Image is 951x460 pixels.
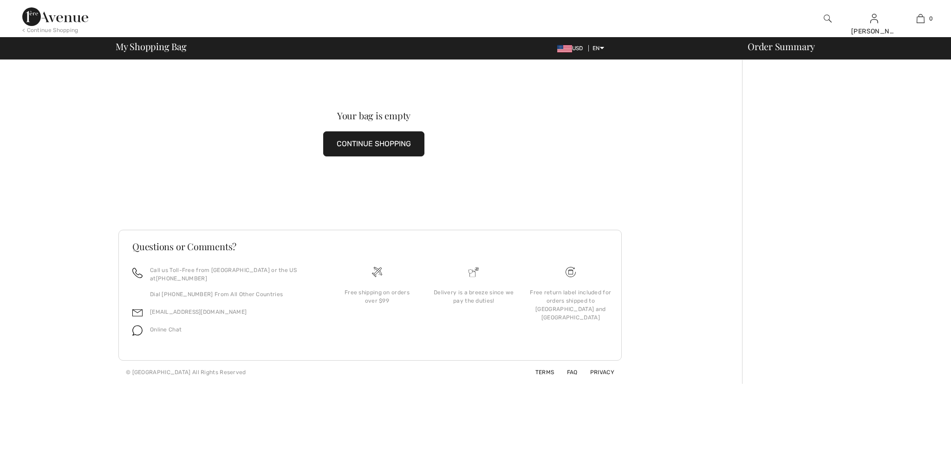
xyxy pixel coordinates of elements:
[150,326,182,333] span: Online Chat
[336,288,418,305] div: Free shipping on orders over $99
[557,45,587,52] span: USD
[372,267,382,277] img: Free shipping on orders over $99
[524,369,554,376] a: Terms
[22,7,88,26] img: 1ère Avenue
[917,13,925,24] img: My Bag
[469,267,479,277] img: Delivery is a breeze since we pay the duties!
[870,14,878,23] a: Sign In
[566,267,576,277] img: Free shipping on orders over $99
[132,268,143,278] img: call
[132,242,608,251] h3: Questions or Comments?
[851,26,897,36] div: [PERSON_NAME]
[898,13,943,24] a: 0
[556,369,578,376] a: FAQ
[323,131,424,156] button: CONTINUE SHOPPING
[579,369,614,376] a: Privacy
[132,308,143,318] img: email
[433,288,515,305] div: Delivery is a breeze since we pay the duties!
[870,13,878,24] img: My Info
[824,13,832,24] img: search the website
[144,111,604,120] div: Your bag is empty
[593,45,604,52] span: EN
[150,290,318,298] p: Dial [PHONE_NUMBER] From All Other Countries
[530,288,612,322] div: Free return label included for orders shipped to [GEOGRAPHIC_DATA] and [GEOGRAPHIC_DATA]
[132,325,143,336] img: chat
[22,26,78,34] div: < Continue Shopping
[150,309,247,315] a: [EMAIL_ADDRESS][DOMAIN_NAME]
[156,275,207,282] a: [PHONE_NUMBER]
[929,14,933,23] span: 0
[150,266,318,283] p: Call us Toll-Free from [GEOGRAPHIC_DATA] or the US at
[736,42,945,51] div: Order Summary
[116,42,187,51] span: My Shopping Bag
[126,368,246,376] div: © [GEOGRAPHIC_DATA] All Rights Reserved
[557,45,572,52] img: US Dollar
